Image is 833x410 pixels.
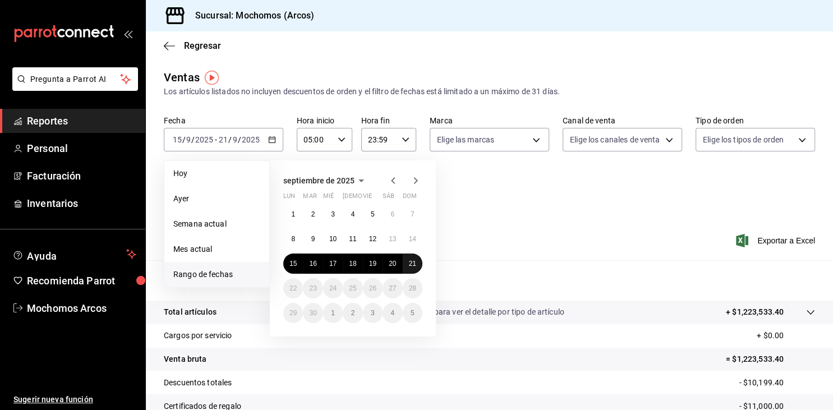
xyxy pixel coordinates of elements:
[123,29,132,38] button: open_drawer_menu
[164,274,815,287] p: Resumen
[291,210,295,218] abbr: 1 de septiembre de 2025
[311,235,315,243] abbr: 9 de septiembre de 2025
[309,309,316,317] abbr: 30 de septiembre de 2025
[383,303,402,323] button: 4 de octubre de 2025
[164,86,815,98] div: Los artículos listados no incluyen descuentos de orden y el filtro de fechas está limitado a un m...
[403,278,422,298] button: 28 de septiembre de 2025
[343,303,362,323] button: 2 de octubre de 2025
[27,247,122,261] span: Ayuda
[291,235,295,243] abbr: 8 de septiembre de 2025
[289,260,297,268] abbr: 15 de septiembre de 2025
[331,210,335,218] abbr: 3 de septiembre de 2025
[283,192,295,204] abbr: lunes
[205,71,219,85] img: Tooltip marker
[186,135,191,144] input: --
[437,134,494,145] span: Elige las marcas
[383,254,402,274] button: 20 de septiembre de 2025
[191,135,195,144] span: /
[172,135,182,144] input: --
[182,135,186,144] span: /
[331,309,335,317] abbr: 1 de octubre de 2025
[164,330,232,342] p: Cargos por servicio
[409,235,416,243] abbr: 14 de septiembre de 2025
[343,204,362,224] button: 4 de septiembre de 2025
[238,135,241,144] span: /
[13,394,136,406] span: Sugerir nueva función
[323,229,343,249] button: 10 de septiembre de 2025
[343,254,362,274] button: 18 de septiembre de 2025
[383,278,402,298] button: 27 de septiembre de 2025
[283,229,303,249] button: 8 de septiembre de 2025
[309,284,316,292] abbr: 23 de septiembre de 2025
[289,309,297,317] abbr: 29 de septiembre de 2025
[173,218,260,230] span: Semana actual
[303,303,323,323] button: 30 de septiembre de 2025
[389,235,396,243] abbr: 13 de septiembre de 2025
[215,135,217,144] span: -
[343,278,362,298] button: 25 de septiembre de 2025
[383,229,402,249] button: 13 de septiembre de 2025
[323,254,343,274] button: 17 de septiembre de 2025
[228,135,232,144] span: /
[303,192,316,204] abbr: martes
[363,278,383,298] button: 26 de septiembre de 2025
[303,204,323,224] button: 2 de septiembre de 2025
[232,135,238,144] input: --
[323,192,334,204] abbr: miércoles
[218,135,228,144] input: --
[390,210,394,218] abbr: 6 de septiembre de 2025
[329,235,337,243] abbr: 10 de septiembre de 2025
[184,40,221,51] span: Regresar
[164,40,221,51] button: Regresar
[363,204,383,224] button: 5 de septiembre de 2025
[283,174,368,187] button: septiembre de 2025
[363,229,383,249] button: 12 de septiembre de 2025
[27,273,136,288] span: Recomienda Parrot
[12,67,138,91] button: Pregunta a Parrot AI
[563,117,682,125] label: Canal de venta
[283,204,303,224] button: 1 de septiembre de 2025
[363,254,383,274] button: 19 de septiembre de 2025
[411,210,415,218] abbr: 7 de septiembre de 2025
[323,204,343,224] button: 3 de septiembre de 2025
[739,377,815,389] p: - $10,199.40
[343,192,409,204] abbr: jueves
[289,284,297,292] abbr: 22 de septiembre de 2025
[173,168,260,179] span: Hoy
[403,303,422,323] button: 5 de octubre de 2025
[369,260,376,268] abbr: 19 de septiembre de 2025
[283,176,355,185] span: septiembre de 2025
[351,309,355,317] abbr: 2 de octubre de 2025
[390,309,394,317] abbr: 4 de octubre de 2025
[389,260,396,268] abbr: 20 de septiembre de 2025
[164,377,232,389] p: Descuentos totales
[361,117,417,125] label: Hora fin
[403,204,422,224] button: 7 de septiembre de 2025
[27,113,136,128] span: Reportes
[311,210,315,218] abbr: 2 de septiembre de 2025
[173,269,260,280] span: Rango de fechas
[283,303,303,323] button: 29 de septiembre de 2025
[389,284,396,292] abbr: 27 de septiembre de 2025
[283,254,303,274] button: 15 de septiembre de 2025
[369,284,376,292] abbr: 26 de septiembre de 2025
[329,260,337,268] abbr: 17 de septiembre de 2025
[241,135,260,144] input: ----
[403,192,417,204] abbr: domingo
[409,260,416,268] abbr: 21 de septiembre de 2025
[570,134,660,145] span: Elige los canales de venta
[329,284,337,292] abbr: 24 de septiembre de 2025
[351,210,355,218] abbr: 4 de septiembre de 2025
[369,235,376,243] abbr: 12 de septiembre de 2025
[27,301,136,316] span: Mochomos Arcos
[27,141,136,156] span: Personal
[383,204,402,224] button: 6 de septiembre de 2025
[30,73,121,85] span: Pregunta a Parrot AI
[363,303,383,323] button: 3 de octubre de 2025
[27,168,136,183] span: Facturación
[738,234,815,247] button: Exportar a Excel
[703,134,784,145] span: Elige los tipos de orden
[371,309,375,317] abbr: 3 de octubre de 2025
[8,81,138,93] a: Pregunta a Parrot AI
